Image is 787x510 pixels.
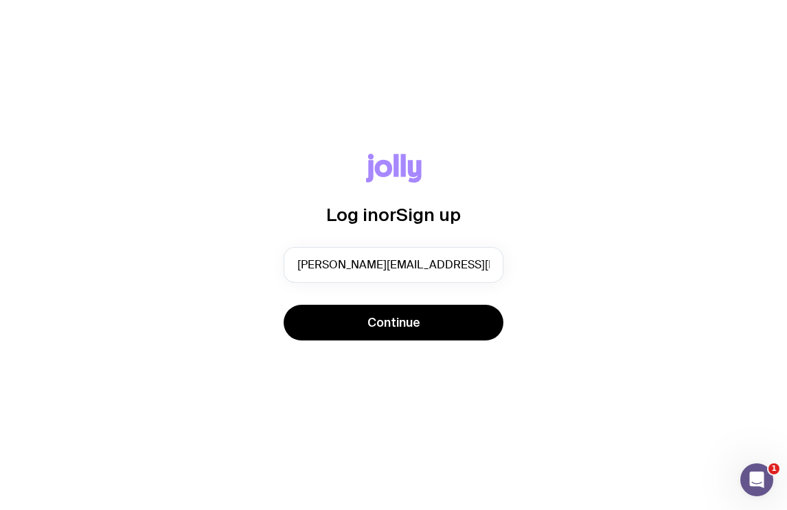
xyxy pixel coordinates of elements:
span: Continue [367,314,420,331]
input: you@email.com [284,247,503,283]
button: Continue [284,305,503,340]
span: Sign up [396,205,461,224]
iframe: Intercom live chat [740,463,773,496]
span: 1 [768,463,779,474]
span: or [378,205,396,224]
span: Log in [326,205,378,224]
